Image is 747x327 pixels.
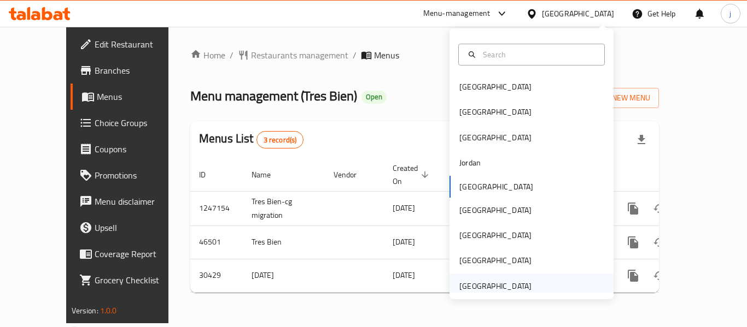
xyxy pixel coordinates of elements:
h2: Menus List [199,130,304,148]
td: Tres Bien-cg migration [243,191,325,225]
td: Tres Bien [243,225,325,259]
a: Coupons [71,136,191,162]
span: ID [199,168,220,181]
div: Menu-management [423,7,491,20]
div: [GEOGRAPHIC_DATA] [459,132,532,144]
td: 30429 [190,259,243,292]
span: Add New Menu [583,91,650,105]
div: [GEOGRAPHIC_DATA] [459,204,532,216]
button: more [620,195,646,222]
span: Edit Restaurant [95,38,182,51]
span: Open [361,92,387,102]
input: Search [478,49,598,61]
a: Restaurants management [238,49,348,62]
a: Choice Groups [71,110,191,136]
a: Upsell [71,215,191,241]
td: 46501 [190,225,243,259]
span: Coverage Report [95,247,182,260]
span: Menu management ( Tres Bien ) [190,84,357,108]
span: j [730,8,731,20]
span: Grocery Checklist [95,274,182,287]
span: [DATE] [393,235,415,249]
span: Coupons [95,142,182,156]
button: more [620,263,646,289]
li: / [353,49,357,62]
a: Branches [71,57,191,84]
div: [GEOGRAPHIC_DATA] [459,81,532,93]
span: Upsell [95,221,182,234]
td: 1247154 [190,191,243,225]
button: Change Status [646,195,673,222]
span: [DATE] [393,201,415,215]
span: Promotions [95,169,182,182]
span: Restaurants management [251,49,348,62]
span: Choice Groups [95,116,182,129]
span: Created On [393,162,432,188]
button: Add New Menu [574,88,659,108]
span: Menus [97,90,182,103]
div: [GEOGRAPHIC_DATA] [459,280,532,292]
div: [GEOGRAPHIC_DATA] [459,106,532,118]
div: [GEOGRAPHIC_DATA] [459,254,532,266]
span: [DATE] [393,268,415,282]
span: Version: [72,304,98,318]
a: Edit Restaurant [71,31,191,57]
div: Open [361,91,387,104]
span: Name [252,168,285,181]
a: Home [190,49,225,62]
a: Grocery Checklist [71,267,191,293]
button: more [620,229,646,255]
a: Coverage Report [71,241,191,267]
span: Vendor [334,168,371,181]
a: Promotions [71,162,191,188]
li: / [230,49,234,62]
a: Menu disclaimer [71,188,191,215]
div: Export file [628,127,655,153]
span: Branches [95,64,182,77]
a: Menus [71,84,191,110]
span: Menus [374,49,399,62]
div: [GEOGRAPHIC_DATA] [459,229,532,241]
div: [GEOGRAPHIC_DATA] [542,8,614,20]
div: Jordan [459,157,481,169]
span: 3 record(s) [257,135,304,145]
nav: breadcrumb [190,49,659,62]
span: 1.0.0 [100,304,117,318]
button: Change Status [646,229,673,255]
td: [DATE] [243,259,325,292]
span: Menu disclaimer [95,195,182,208]
button: Change Status [646,263,673,289]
